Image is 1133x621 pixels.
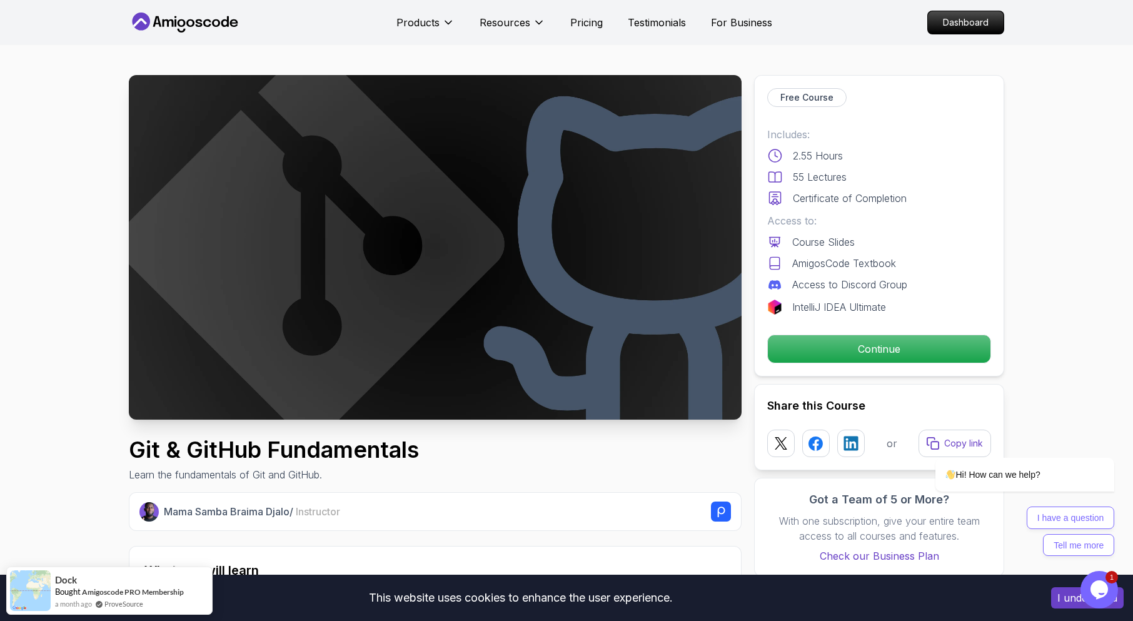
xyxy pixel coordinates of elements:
[768,335,990,363] p: Continue
[55,587,81,597] span: Bought
[480,15,530,30] p: Resources
[82,587,184,597] a: Amigoscode PRO Membership
[480,15,545,40] button: Resources
[887,436,897,451] p: or
[164,504,340,519] p: Mama Samba Braima Djalo /
[396,15,440,30] p: Products
[767,491,991,508] h3: Got a Team of 5 or More?
[129,437,419,462] h1: Git & GitHub Fundamentals
[793,169,847,184] p: 55 Lectures
[104,598,143,609] a: ProveSource
[793,191,907,206] p: Certificate of Completion
[55,598,92,609] span: a month ago
[767,397,991,415] h2: Share this Course
[711,15,772,30] a: For Business
[10,570,51,611] img: provesource social proof notification image
[628,15,686,30] a: Testimonials
[792,300,886,315] p: IntelliJ IDEA Ultimate
[792,277,907,292] p: Access to Discord Group
[767,127,991,142] p: Includes:
[129,467,419,482] p: Learn the fundamentals of Git and GitHub.
[767,513,991,543] p: With one subscription, give your entire team access to all courses and features.
[927,11,1004,34] a: Dashboard
[767,548,991,563] a: Check our Business Plan
[1051,587,1124,608] button: Accept cookies
[767,335,991,363] button: Continue
[792,256,896,271] p: AmigosCode Textbook
[139,502,159,522] img: Nelson Djalo
[55,575,77,585] span: Dock
[767,213,991,228] p: Access to:
[793,148,843,163] p: 2.55 Hours
[1080,571,1120,608] iframe: chat widget
[895,345,1120,565] iframe: chat widget
[129,75,742,420] img: git-github-fundamentals_thumbnail
[792,235,855,250] p: Course Slides
[396,15,455,40] button: Products
[296,505,340,518] span: Instructor
[9,584,1032,612] div: This website uses cookies to enhance the user experience.
[780,91,833,104] p: Free Course
[144,562,726,579] h2: What you will learn
[928,11,1004,34] p: Dashboard
[570,15,603,30] a: Pricing
[767,300,782,315] img: jetbrains logo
